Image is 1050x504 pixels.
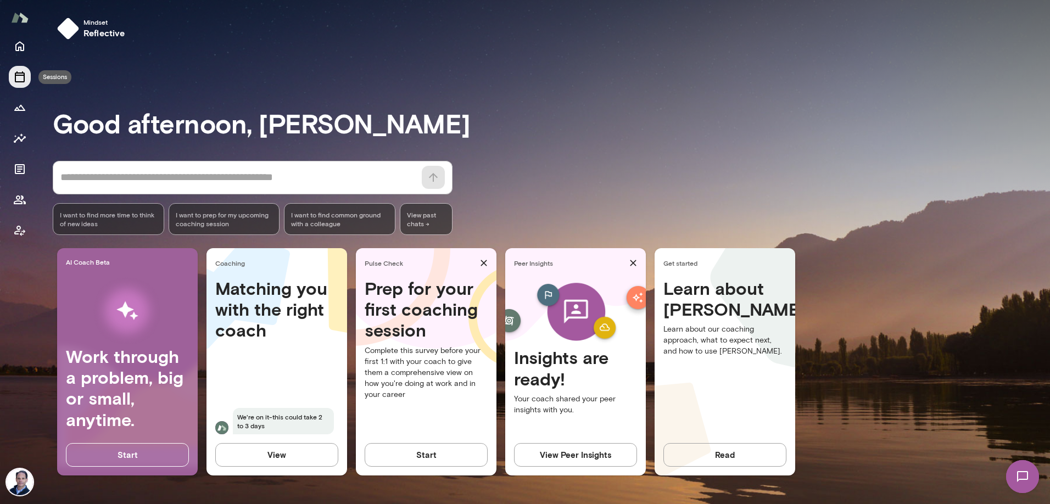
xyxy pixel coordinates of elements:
span: Get started [663,259,791,267]
p: Your coach shared your peer insights with you. [514,394,637,416]
button: View [215,443,338,466]
p: Learn about our coaching approach, what to expect next, and how to use [PERSON_NAME]. [663,324,786,357]
button: Start [66,443,189,466]
h4: Learn about [PERSON_NAME] [663,278,786,320]
span: View past chats -> [400,203,453,235]
h4: Work through a problem, big or small, anytime. [66,346,189,430]
button: Home [9,35,31,57]
span: I want to find more time to think of new ideas [60,210,157,228]
span: Peer Insights [514,259,625,267]
span: We're on it-this could take 2 to 3 days [233,408,334,434]
span: Pulse Check [365,259,476,267]
button: Growth Plan [9,97,31,119]
img: mindset [57,18,79,40]
span: I want to find common ground with a colleague [291,210,388,228]
button: Coach app [9,220,31,242]
button: Documents [9,158,31,180]
button: View Peer Insights [514,443,637,466]
button: Sessions [9,66,31,88]
div: Sessions [38,70,71,84]
div: I want to prep for my upcoming coaching session [169,203,280,235]
button: Start [365,443,488,466]
button: Read [663,443,786,466]
span: Coaching [215,259,343,267]
div: I want to find more time to think of new ideas [53,203,164,235]
span: I want to prep for my upcoming coaching session [176,210,273,228]
p: Complete this survey before your first 1:1 with your coach to give them a comprehensive view on h... [365,345,488,400]
h6: reflective [83,26,125,40]
span: Mindset [83,18,125,26]
h4: Matching you with the right coach [215,278,338,341]
button: Mindsetreflective [53,13,134,44]
h3: Good afternoon, [PERSON_NAME] [53,108,1050,138]
h4: Prep for your first coaching session [365,278,488,341]
button: Insights [9,127,31,149]
img: Mento [11,7,29,28]
button: Members [9,189,31,211]
div: I want to find common ground with a colleague [284,203,395,235]
span: AI Coach Beta [66,257,193,266]
h4: Insights are ready! [514,347,637,389]
img: Jeremy Shane [7,469,33,495]
img: peer-insights [522,278,629,348]
img: AI Workflows [79,276,176,346]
